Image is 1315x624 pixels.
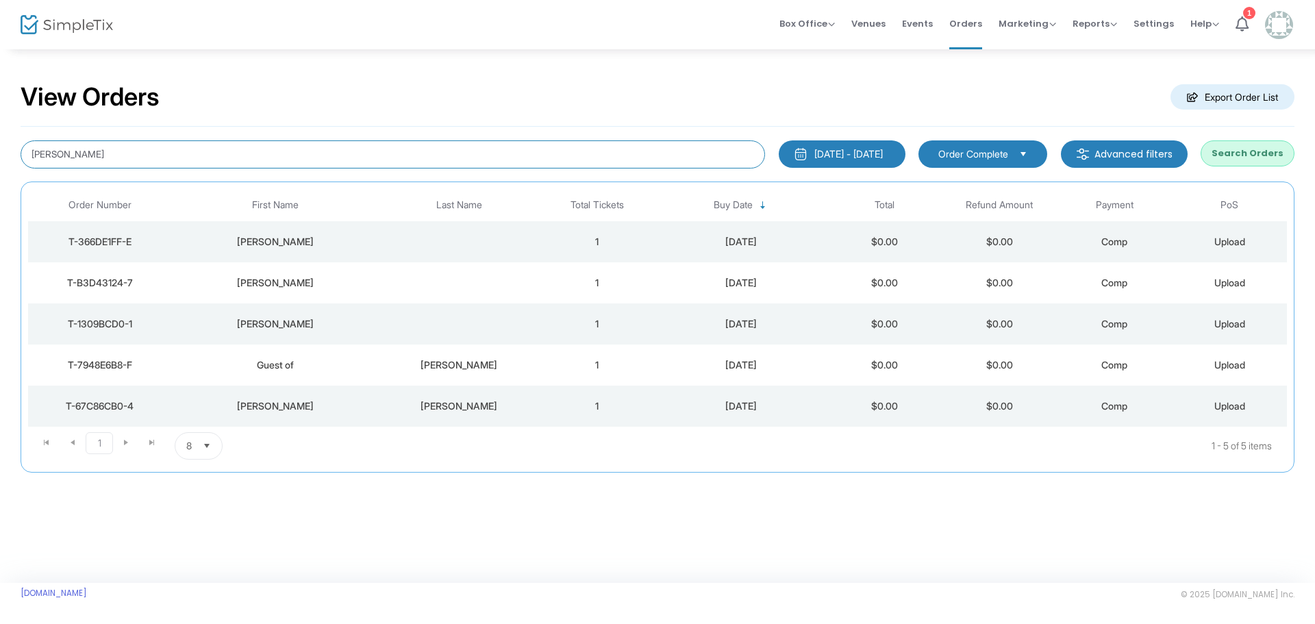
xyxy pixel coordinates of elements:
div: T-B3D43124-7 [32,276,168,290]
m-button: Export Order List [1170,84,1294,110]
div: T-7948E6B8-F [32,358,168,372]
td: 1 [540,386,655,427]
a: [DOMAIN_NAME] [21,588,87,599]
img: filter [1076,147,1090,161]
div: Siegel [382,399,536,413]
div: Suzanne Siegel [382,358,536,372]
td: $0.00 [827,386,942,427]
div: 8/25/2025 [658,399,824,413]
span: Venues [851,6,886,41]
div: Guest of [175,358,375,372]
div: Jacob Siegel [175,235,375,249]
span: Page 1 [86,432,113,454]
button: Select [1014,147,1033,162]
span: Orders [949,6,982,41]
td: $0.00 [827,303,942,345]
span: Last Name [436,199,482,211]
span: PoS [1220,199,1238,211]
span: Payment [1096,199,1134,211]
td: $0.00 [942,262,1057,303]
span: Upload [1214,236,1245,247]
div: 9/16/2025 [658,276,824,290]
span: Marketing [999,17,1056,30]
span: 8 [186,439,192,453]
h2: View Orders [21,82,160,112]
span: Upload [1214,400,1245,412]
td: $0.00 [942,345,1057,386]
td: 1 [540,303,655,345]
span: Help [1190,17,1219,30]
span: Upload [1214,277,1245,288]
div: 9/16/2025 [658,235,824,249]
span: Buy Date [714,199,753,211]
th: Refund Amount [942,189,1057,221]
span: © 2025 [DOMAIN_NAME] Inc. [1181,589,1294,600]
m-button: Advanced filters [1061,140,1188,168]
div: Data table [28,189,1287,427]
div: 9/16/2025 [658,317,824,331]
span: Events [902,6,933,41]
td: 1 [540,221,655,262]
button: Select [197,433,216,459]
span: Order Complete [938,147,1008,161]
th: Total [827,189,942,221]
div: T-366DE1FF-E [32,235,168,249]
span: First Name [252,199,299,211]
span: Comp [1101,236,1127,247]
img: monthly [794,147,807,161]
span: Settings [1134,6,1174,41]
td: $0.00 [942,303,1057,345]
input: Search by name, email, phone, order number, ip address, or last 4 digits of card [21,140,765,169]
td: 1 [540,262,655,303]
td: $0.00 [827,345,942,386]
th: Total Tickets [540,189,655,221]
span: Box Office [779,17,835,30]
td: $0.00 [827,262,942,303]
button: Search Orders [1201,140,1294,166]
div: T-67C86CB0-4 [32,399,168,413]
span: Upload [1214,359,1245,371]
div: 1 [1243,7,1255,19]
td: $0.00 [827,221,942,262]
div: T-1309BCD0-1 [32,317,168,331]
span: Comp [1101,318,1127,329]
div: 8/25/2025 [658,358,824,372]
span: Upload [1214,318,1245,329]
div: [DATE] - [DATE] [814,147,883,161]
div: Suzanne [175,399,375,413]
td: 1 [540,345,655,386]
button: [DATE] - [DATE] [779,140,905,168]
span: Comp [1101,277,1127,288]
kendo-pager-info: 1 - 5 of 5 items [359,432,1272,460]
span: Comp [1101,400,1127,412]
td: $0.00 [942,221,1057,262]
td: $0.00 [942,386,1057,427]
span: Reports [1073,17,1117,30]
div: Abbey Siegel [175,276,375,290]
div: Daniel Siegel [175,317,375,331]
span: Sortable [757,200,768,211]
span: Order Number [68,199,131,211]
span: Comp [1101,359,1127,371]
